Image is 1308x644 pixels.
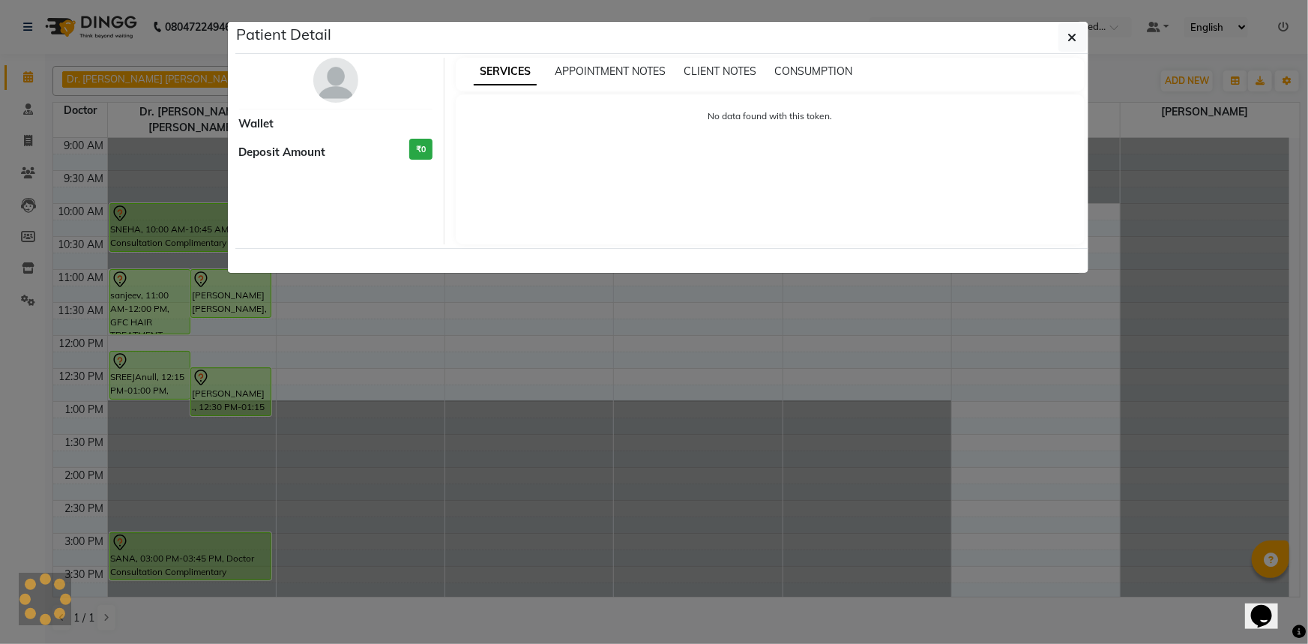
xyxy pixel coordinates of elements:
span: Wallet [239,115,274,133]
img: avatar [313,58,358,103]
span: CLIENT NOTES [684,64,756,78]
span: CONSUMPTION [774,64,852,78]
span: APPOINTMENT NOTES [555,64,666,78]
span: Deposit Amount [239,144,326,161]
h5: Patient Detail [237,23,332,46]
h3: ₹0 [409,139,433,160]
span: SERVICES [474,58,537,85]
iframe: chat widget [1245,584,1293,629]
p: No data found with this token. [471,109,1070,123]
